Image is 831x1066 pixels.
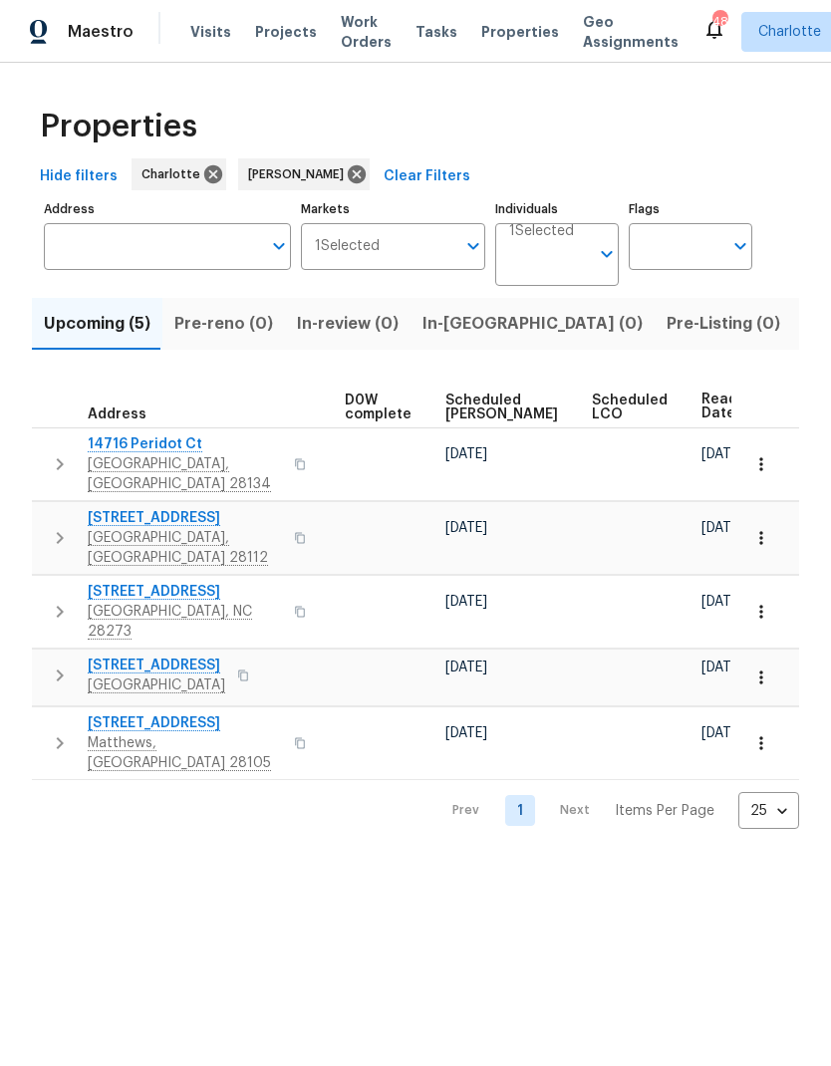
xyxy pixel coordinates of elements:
label: Flags [629,203,752,215]
span: Clear Filters [384,164,470,189]
button: Open [726,232,754,260]
span: Tasks [415,25,457,39]
span: Scheduled [PERSON_NAME] [445,394,558,421]
span: D0W complete [345,394,412,421]
span: 1 Selected [509,223,574,240]
span: Charlotte [141,164,208,184]
div: 25 [738,785,799,837]
span: Pre-reno (0) [174,310,273,338]
span: Visits [190,22,231,42]
a: Goto page 1 [505,795,535,826]
button: Open [593,240,621,268]
button: Clear Filters [376,158,478,195]
button: Open [459,232,487,260]
span: [DATE] [445,595,487,609]
span: Pre-Listing (0) [667,310,780,338]
button: Open [265,232,293,260]
span: [DATE] [701,661,743,674]
span: [DATE] [701,447,743,461]
nav: Pagination Navigation [433,792,799,829]
span: Properties [40,117,197,136]
span: [DATE] [445,661,487,674]
span: Upcoming (5) [44,310,150,338]
span: Projects [255,22,317,42]
span: 1 Selected [315,238,380,255]
button: Hide filters [32,158,126,195]
span: Properties [481,22,559,42]
span: Ready Date [701,393,745,420]
label: Individuals [495,203,619,215]
span: Geo Assignments [583,12,679,52]
span: Maestro [68,22,134,42]
p: Items Per Page [615,801,714,821]
span: In-[GEOGRAPHIC_DATA] (0) [422,310,643,338]
span: [DATE] [445,521,487,535]
label: Address [44,203,291,215]
div: Charlotte [132,158,226,190]
div: 48 [712,12,726,32]
label: Markets [301,203,486,215]
span: [DATE] [701,521,743,535]
span: [DATE] [701,726,743,740]
span: [DATE] [445,726,487,740]
span: Charlotte [758,22,821,42]
div: [PERSON_NAME] [238,158,370,190]
span: Work Orders [341,12,392,52]
span: [DATE] [701,595,743,609]
span: Hide filters [40,164,118,189]
span: In-review (0) [297,310,399,338]
span: [PERSON_NAME] [248,164,352,184]
span: Address [88,407,146,421]
span: Scheduled LCO [592,394,668,421]
span: [DATE] [445,447,487,461]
